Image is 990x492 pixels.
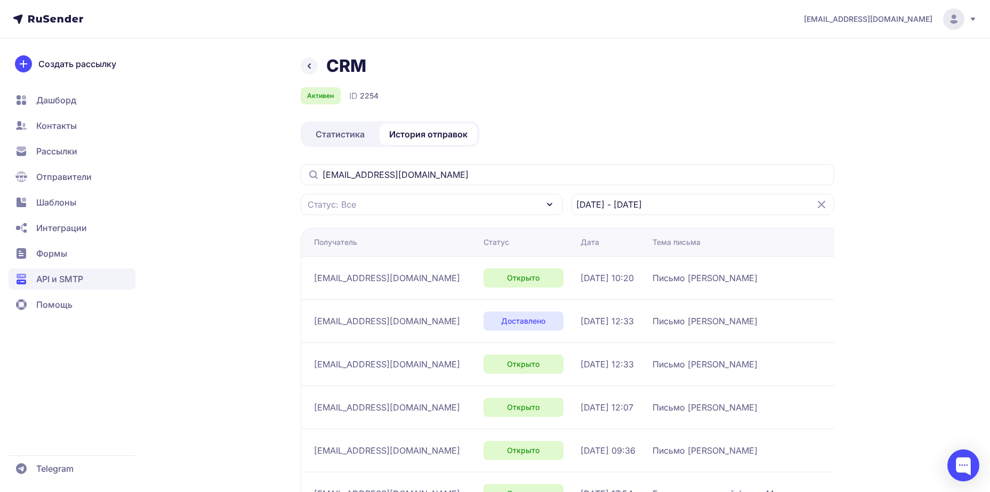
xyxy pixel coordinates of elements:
input: Поиск [301,164,834,185]
div: Статус [484,237,509,248]
span: Статус: Все [308,198,356,211]
span: 2254 [360,91,379,101]
span: Открыто [507,402,540,413]
span: Письмо [PERSON_NAME] [653,358,758,371]
span: История отправок [389,128,468,141]
span: Открыто [507,359,540,370]
span: [EMAIL_ADDRESS][DOMAIN_NAME] [314,315,460,327]
span: Активен [307,92,334,100]
a: История отправок [380,124,477,145]
span: [EMAIL_ADDRESS][DOMAIN_NAME] [314,272,460,284]
span: Помощь [36,298,73,311]
span: Доставлено [501,316,545,326]
a: Telegram [9,458,135,479]
span: [EMAIL_ADDRESS][DOMAIN_NAME] [314,401,460,414]
span: Формы [36,247,67,260]
span: [DATE] 12:33 [581,358,634,371]
span: [DATE] 09:36 [581,444,635,457]
span: Письмо [PERSON_NAME] [653,444,758,457]
span: [EMAIL_ADDRESS][DOMAIN_NAME] [314,444,460,457]
span: Отправители [36,170,92,183]
span: API и SMTP [36,273,83,285]
span: Письмо [PERSON_NAME] [653,401,758,414]
a: Статистика [303,124,377,145]
span: Telegram [36,462,74,475]
span: Интеграции [36,222,87,234]
div: ID [349,89,379,102]
span: Контакты [36,119,77,132]
span: [EMAIL_ADDRESS][DOMAIN_NAME] [314,358,460,371]
span: [DATE] 10:20 [581,272,634,284]
input: Datepicker input [572,194,834,215]
span: Открыто [507,445,540,456]
div: Получатель [314,237,357,248]
span: Открыто [507,273,540,283]
span: Дашборд [36,94,76,106]
span: [DATE] 12:07 [581,401,633,414]
div: Дата [581,237,599,248]
span: Шаблоны [36,196,76,209]
span: Рассылки [36,145,77,158]
span: Письмо [PERSON_NAME] [653,315,758,327]
span: Письмо [PERSON_NAME] [653,272,758,284]
span: Создать рассылку [38,58,116,70]
span: [DATE] 12:33 [581,315,634,327]
div: Тема письма [653,237,701,248]
span: [EMAIL_ADDRESS][DOMAIN_NAME] [804,14,932,24]
h1: CRM [326,55,366,77]
span: Статистика [316,128,365,141]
